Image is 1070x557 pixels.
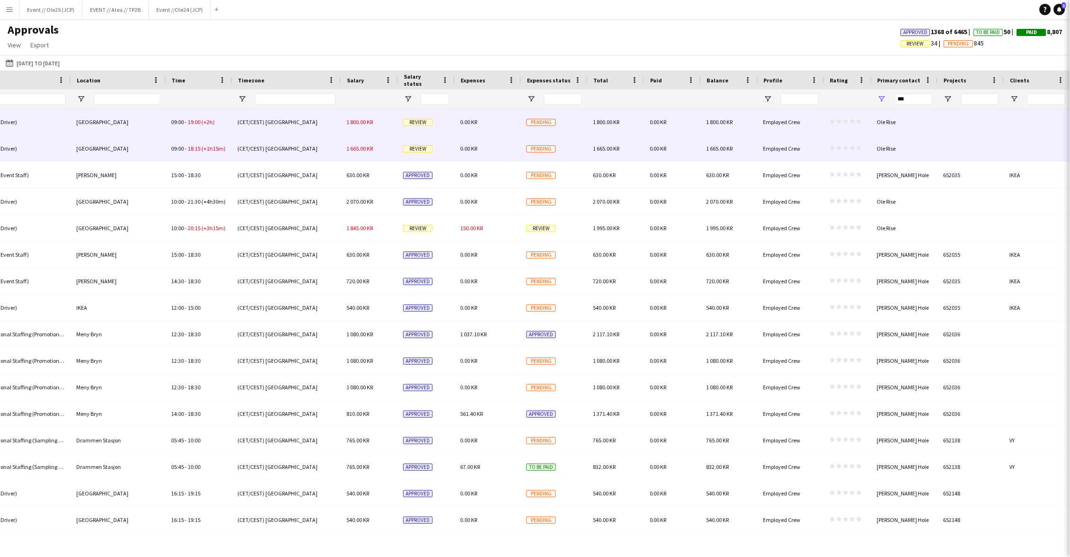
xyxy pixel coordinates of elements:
[403,252,433,259] span: Approved
[185,278,187,285] span: -
[171,357,184,364] span: 12:30
[71,215,165,241] div: [GEOGRAPHIC_DATA]
[593,331,619,338] span: 2 117.10 KR
[71,321,165,347] div: Meny Bryn
[460,198,477,205] span: 0.00 KR
[171,410,184,417] span: 14:00
[404,95,412,103] button: Open Filter Menu
[901,39,944,47] span: 34
[461,77,485,84] span: Expenses
[938,321,1004,347] div: 652036
[188,225,200,232] span: 20:15
[232,295,341,321] div: (CET/CEST) [GEOGRAPHIC_DATA]
[871,189,938,215] div: Ole Rise
[185,225,187,232] span: -
[403,305,433,312] span: Approved
[938,268,1004,294] div: 652035
[8,41,21,49] span: View
[71,374,165,400] div: Meny Bryn
[171,171,184,179] span: 15:00
[763,278,801,285] span: Employed Crew
[650,251,667,258] span: 0.00 KR
[526,331,556,338] span: Approved
[403,278,433,285] span: Approved
[403,145,433,153] span: Review
[188,251,200,258] span: 18:30
[346,437,369,444] span: 765.00 KR
[707,410,733,417] span: 1 371.40 KR
[232,321,341,347] div: (CET/CEST) [GEOGRAPHIC_DATA]
[346,304,369,311] span: 540.00 KR
[346,198,373,205] span: 2 070.00 KR
[188,410,200,417] span: 18:30
[171,304,184,311] span: 12:00
[171,145,184,152] span: 09:00
[871,109,938,135] div: Ole Rise
[403,411,433,418] span: Approved
[188,384,200,391] span: 18:30
[460,384,477,391] span: 0.00 KR
[71,401,165,427] div: Meny Bryn
[707,145,733,152] span: 1 665.00 KR
[346,331,373,338] span: 1 080.00 KR
[938,480,1004,506] div: 652148
[172,77,185,84] span: Time
[650,410,667,417] span: 0.00 KR
[232,507,341,533] div: (CET/CEST) [GEOGRAPHIC_DATA]
[593,384,619,391] span: 1 080.00 KR
[526,411,556,418] span: Approved
[185,410,187,417] span: -
[763,198,801,205] span: Employed Crew
[650,198,667,205] span: 0.00 KR
[961,93,999,105] input: Projects Filter Input
[871,295,938,321] div: [PERSON_NAME] Hole
[526,278,556,285] span: Pending
[593,437,616,444] span: 765.00 KR
[650,331,667,338] span: 0.00 KR
[232,135,341,162] div: (CET/CEST) [GEOGRAPHIC_DATA]
[938,242,1004,268] div: 652035
[201,118,215,126] span: (+2h)
[460,278,477,285] span: 0.00 KR
[650,145,667,152] span: 0.00 KR
[460,225,483,232] span: 150.00 KR
[94,93,160,105] input: Location Filter Input
[71,348,165,374] div: Meny Bryn
[460,357,477,364] span: 0.00 KR
[71,242,165,268] div: [PERSON_NAME]
[707,304,729,311] span: 540.00 KR
[544,93,582,105] input: Expenses status Filter Input
[232,374,341,400] div: (CET/CEST) [GEOGRAPHIC_DATA]
[403,331,433,338] span: Approved
[232,242,341,268] div: (CET/CEST) [GEOGRAPHIC_DATA]
[460,251,477,258] span: 0.00 KR
[185,304,187,311] span: -
[763,251,801,258] span: Employed Crew
[71,189,165,215] div: [GEOGRAPHIC_DATA]
[650,463,667,470] span: 0.00 KR
[201,145,226,152] span: (+1h15m)
[650,77,662,84] span: Paid
[185,384,187,391] span: -
[346,410,369,417] span: 810.00 KR
[871,480,938,506] div: [PERSON_NAME] Hole
[593,198,619,205] span: 2 070.00 KR
[185,437,187,444] span: -
[1026,29,1037,36] span: Paid
[19,0,82,19] button: Event // Ole25 (JCP)
[185,490,187,497] span: -
[232,427,341,453] div: (CET/CEST) [GEOGRAPHIC_DATA]
[707,437,729,444] span: 765.00 KR
[763,304,801,311] span: Employed Crew
[171,278,184,285] span: 14:30
[188,145,200,152] span: 18:15
[188,357,200,364] span: 18:30
[460,145,477,152] span: 0.00 KR
[871,401,938,427] div: [PERSON_NAME] Hole
[232,268,341,294] div: (CET/CEST) [GEOGRAPHIC_DATA]
[650,278,667,285] span: 0.00 KR
[188,278,200,285] span: 18:30
[944,39,984,47] span: 845
[232,348,341,374] div: (CET/CEST) [GEOGRAPHIC_DATA]
[403,198,433,206] span: Approved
